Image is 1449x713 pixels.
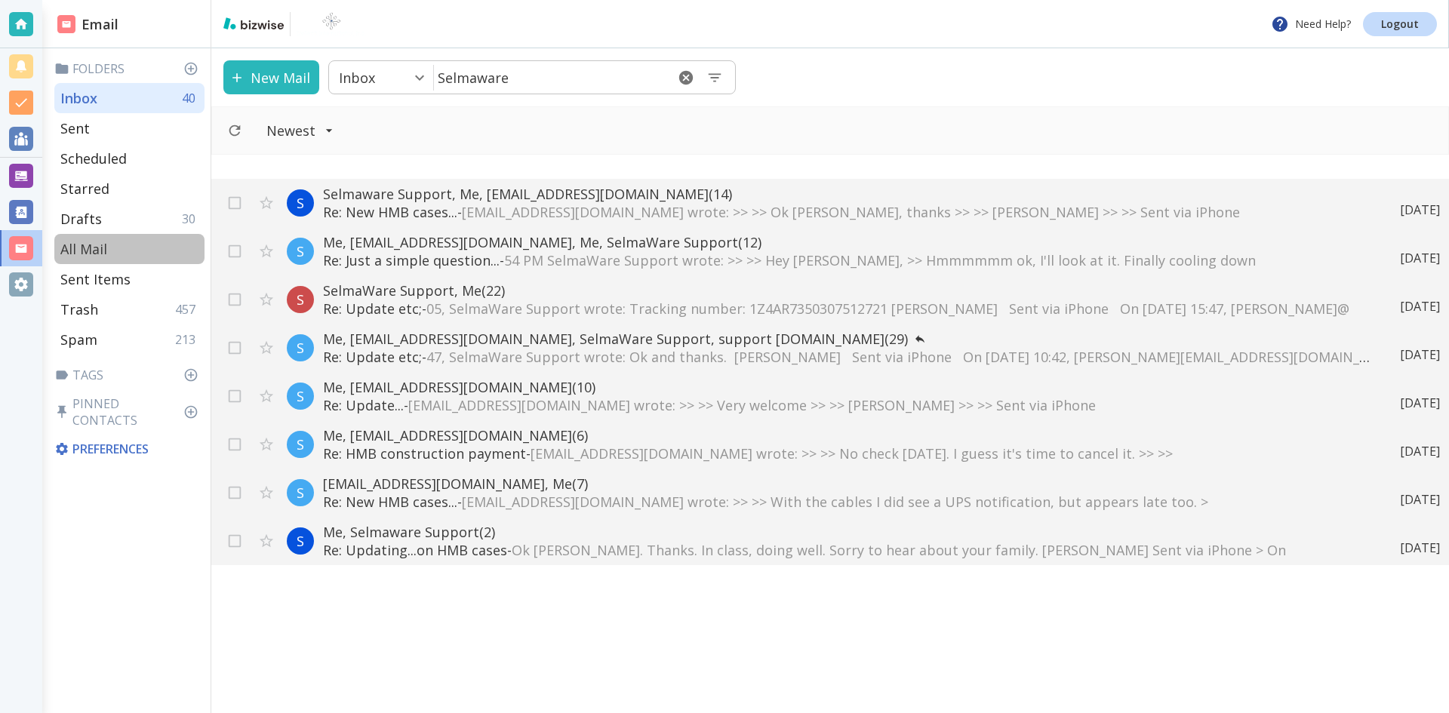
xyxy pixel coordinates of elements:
p: S [297,532,304,550]
p: Re: Update etc; - [323,348,1370,366]
div: Starred [54,174,205,204]
p: S [297,290,304,309]
div: Scheduled [54,143,205,174]
p: Spam [60,330,97,349]
p: [EMAIL_ADDRESS][DOMAIN_NAME], Me (7) [323,475,1370,493]
p: Preferences [54,441,202,457]
h2: Email [57,14,118,35]
p: [DATE] [1400,539,1440,556]
p: Re: Just a simple question... - [323,251,1370,269]
p: Selmaware Support, Me, [EMAIL_ADDRESS][DOMAIN_NAME] (14) [323,185,1370,203]
p: Re: HMB construction payment - [323,444,1370,463]
a: Logout [1363,12,1437,36]
p: S [297,242,304,260]
p: [DATE] [1400,395,1440,411]
p: Me, Selmaware Support (2) [323,523,1370,541]
p: [DATE] [1400,201,1440,218]
div: Sent [54,113,205,143]
span: Ok [PERSON_NAME]. Thanks. In class, doing well. Sorry to hear about your family. [PERSON_NAME] Se... [512,541,1286,559]
p: Re: Updating...on HMB cases - [323,541,1370,559]
p: Sent [60,119,90,137]
p: Need Help? [1271,15,1351,33]
span: 54 PM SelmaWare Support wrote: >> >> Hey [PERSON_NAME], >> Hmmmmmm ok, I'll look at it. Finally c... [504,251,1256,269]
p: SelmaWare Support, Me (22) [323,281,1370,300]
span: [EMAIL_ADDRESS][DOMAIN_NAME] wrote: >> >> No check [DATE]. I guess it's time to cancel it. >> >> [531,444,1173,463]
div: Sent Items [54,264,205,294]
span: 47, SelmaWare Support wrote: Ok and thanks. [PERSON_NAME] Sent via iPhone On [DATE] 10:42, [PERSO... [426,348,1444,366]
button: Refresh [221,117,248,144]
p: Me, [EMAIL_ADDRESS][DOMAIN_NAME], SelmaWare Support, support [DOMAIN_NAME] (29) [323,330,1370,348]
p: Me, [EMAIL_ADDRESS][DOMAIN_NAME], Me, SelmaWare Support (12) [323,233,1370,251]
p: [DATE] [1400,443,1440,459]
div: Trash457 [54,294,205,324]
div: Drafts30 [54,204,205,234]
p: S [297,339,304,357]
p: Me, [EMAIL_ADDRESS][DOMAIN_NAME] (6) [323,426,1370,444]
p: Sent Items [60,270,131,288]
p: S [297,387,304,405]
p: Inbox [60,89,97,107]
p: Re: Update etc; - [323,300,1370,318]
div: All Mail [54,234,205,264]
p: Re: New HMB cases... - [323,203,1370,221]
p: Trash [60,300,98,318]
input: Search [434,62,666,93]
span: [EMAIL_ADDRESS][DOMAIN_NAME] wrote: >> >> Very welcome >> >> [PERSON_NAME] >> >> Sent via iPhone [408,396,1096,414]
p: Pinned Contacts [54,395,205,429]
p: S [297,484,304,502]
p: Starred [60,180,109,198]
span: [EMAIL_ADDRESS][DOMAIN_NAME] wrote: >> >> With the cables I did see a UPS notification, but appea... [462,493,1208,511]
p: Logout [1381,19,1419,29]
p: S [297,194,304,212]
p: S [297,435,304,453]
p: 213 [175,331,202,348]
p: [DATE] [1400,250,1440,266]
p: Scheduled [60,149,127,167]
p: Re: New HMB cases... - [323,493,1370,511]
p: All Mail [60,240,107,258]
div: Spam213 [54,324,205,355]
p: [DATE] [1400,346,1440,363]
p: Re: Update... - [323,396,1370,414]
button: New Mail [223,60,319,94]
p: Drafts [60,210,102,228]
button: Filter [251,114,349,147]
p: 457 [175,301,202,318]
div: Preferences [51,435,205,463]
p: Me, [EMAIL_ADDRESS][DOMAIN_NAME] (10) [323,378,1370,396]
span: 05, SelmaWare Support wrote: Tracking number: 1Z4AR7350307512721 [PERSON_NAME] Sent via iPhone On... [426,300,1349,318]
p: [DATE] [1400,298,1440,315]
div: Inbox40 [54,83,205,113]
p: 30 [182,211,202,227]
p: [DATE] [1400,491,1440,508]
img: DashboardSidebarEmail.svg [57,15,75,33]
img: BioTech International [297,12,366,36]
p: Tags [54,367,205,383]
p: Inbox [339,69,375,87]
img: bizwise [223,17,284,29]
span: [EMAIL_ADDRESS][DOMAIN_NAME] wrote: >> >> Ok [PERSON_NAME], thanks >> >> [PERSON_NAME] >> >> Sent... [462,203,1240,221]
p: Folders [54,60,205,77]
p: 40 [182,90,202,106]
